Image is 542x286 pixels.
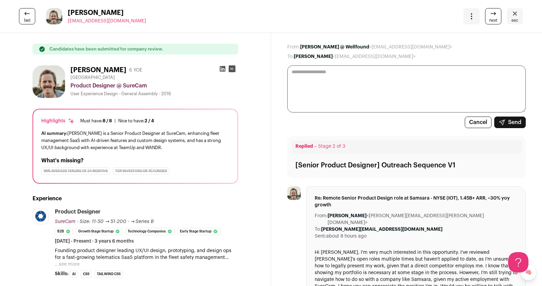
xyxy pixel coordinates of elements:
[33,195,238,203] h2: Experience
[41,130,229,151] div: [PERSON_NAME] is a Senior Product Designer at SureCam, enhancing fleet management SaaS with AI-dr...
[315,212,328,226] dt: From:
[33,208,48,224] img: 0cf3569c75c58b783bb4a72d7034e8ca1c274f9f52adc9cab16a7f410c54118b.jpg
[294,54,333,59] b: [PERSON_NAME]
[315,233,326,240] dt: Sent:
[70,82,238,90] div: Product Designer @ SureCam
[314,144,317,149] span: –
[55,219,76,224] span: SureCam
[77,219,126,224] span: · Size: 11-50 → 51-200
[55,238,134,245] span: [DATE] - Present · 3 years 6 months
[508,252,528,272] iframe: Help Scout Beacon - Open
[24,18,30,23] span: last
[55,261,80,268] button: ...see more
[118,118,154,124] div: Nice to have:
[55,247,238,261] p: Founding product designer leading UX/UI design, prototyping, and design ops for a fast-growing te...
[300,45,369,49] b: [PERSON_NAME] @ Wellfound
[520,264,537,281] a: 🧠
[49,46,163,52] p: Candidates have been submitted for company review.
[46,8,62,24] img: ca528c7edbc6206881f3ec6592a7d8572b700a9857d04f72cd911068b921156b.jpg
[300,44,452,50] dd: <[EMAIL_ADDRESS][DOMAIN_NAME]>
[326,233,367,240] dd: about 8 hours ago
[294,53,416,60] dd: <[EMAIL_ADDRESS][DOMAIN_NAME]>
[494,117,526,128] button: Send
[55,208,101,216] div: Product Designer
[287,53,294,60] dt: To:
[41,131,67,136] span: AI summary:
[81,270,92,278] li: CSS
[113,167,169,175] div: Top Investors or YC Funded
[489,18,497,23] span: next
[19,8,35,24] a: last
[80,118,112,124] div: Must have:
[328,213,367,218] b: [PERSON_NAME]
[512,18,518,23] span: esc
[68,19,146,23] span: [EMAIL_ADDRESS][DOMAIN_NAME]
[55,270,68,277] span: Skills:
[130,219,154,224] span: → Series B
[287,44,300,50] dt: From:
[70,270,78,278] li: AI
[295,161,455,170] div: [Senior Product Designer] Outreach Sequence V1
[463,8,480,24] button: Open dropdown
[55,228,73,235] li: B2B
[318,144,345,149] span: Stage 2 of 3
[128,218,129,225] span: ·
[315,195,517,208] span: Re: Remote Senior Product Design role at Samsara - NYSE (IOT), 1.45B+ ARR, ~30% yoy growth
[103,119,112,123] span: 8 / 8
[80,118,154,124] ul: |
[125,228,175,235] li: Technology Companies
[70,75,115,80] span: [GEOGRAPHIC_DATA]
[41,167,110,175] div: min average tenure of 24 months
[76,228,123,235] li: Growth Stage Startup
[287,186,301,200] img: ca528c7edbc6206881f3ec6592a7d8572b700a9857d04f72cd911068b921156b.jpg
[95,270,123,278] li: Tailwind CSS
[41,118,75,124] div: Highlights
[68,18,146,24] a: [EMAIL_ADDRESS][DOMAIN_NAME]
[507,8,523,24] a: Close
[70,91,238,97] div: User Experience Design - General Assembly - 2016
[315,226,321,233] dt: To:
[33,65,65,98] img: ca528c7edbc6206881f3ec6592a7d8572b700a9857d04f72cd911068b921156b.jpg
[328,212,517,226] dd: <[PERSON_NAME][EMAIL_ADDRESS][PERSON_NAME][DOMAIN_NAME]>
[465,117,492,128] button: Cancel
[321,227,442,232] b: [PERSON_NAME][EMAIL_ADDRESS][DOMAIN_NAME]
[70,65,126,75] h1: [PERSON_NAME]
[485,8,501,24] a: next
[41,157,229,165] h2: What's missing?
[129,67,142,74] div: 6 YOE
[68,8,146,18] span: [PERSON_NAME]
[145,119,154,123] span: 2 / 4
[178,228,221,235] li: Early Stage Startup
[295,144,313,149] span: Replied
